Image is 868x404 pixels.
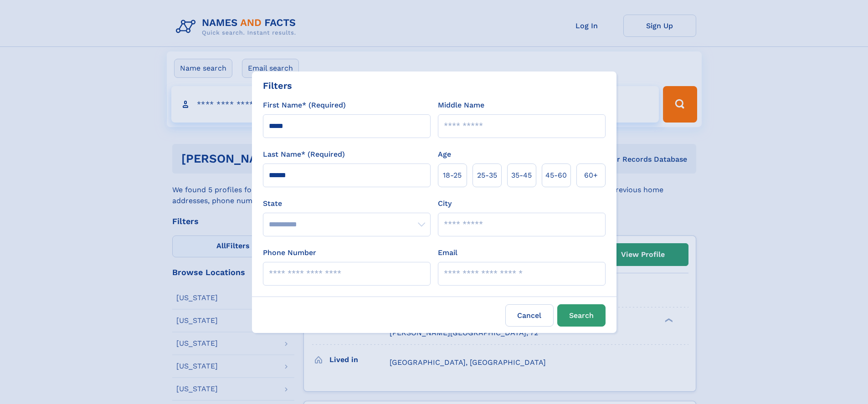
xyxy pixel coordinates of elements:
[505,304,554,327] label: Cancel
[263,100,346,111] label: First Name* (Required)
[511,170,532,181] span: 35‑45
[443,170,462,181] span: 18‑25
[438,149,451,160] label: Age
[557,304,606,327] button: Search
[584,170,598,181] span: 60+
[545,170,567,181] span: 45‑60
[477,170,497,181] span: 25‑35
[263,247,316,258] label: Phone Number
[263,79,292,92] div: Filters
[438,100,484,111] label: Middle Name
[438,247,457,258] label: Email
[438,198,452,209] label: City
[263,198,431,209] label: State
[263,149,345,160] label: Last Name* (Required)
